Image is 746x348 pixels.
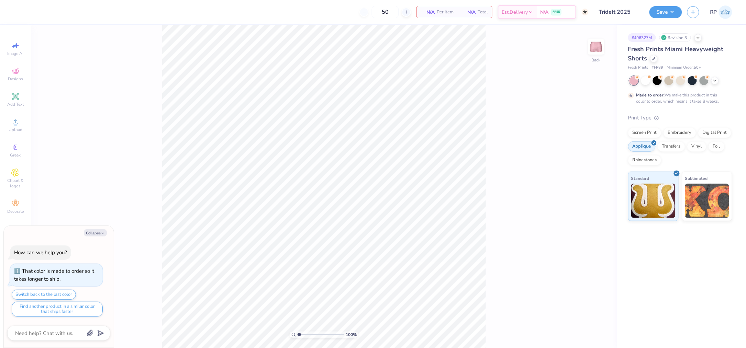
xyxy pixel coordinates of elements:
div: Revision 3 [659,33,691,42]
button: Collapse [84,229,107,236]
div: We make this product in this color to order, which means it takes 8 weeks. [636,92,721,104]
div: Applique [628,141,656,152]
button: Save [649,6,682,18]
span: Standard [631,175,649,182]
span: Decorate [7,209,24,214]
img: Rose Pineda [719,5,732,19]
a: RP [710,5,732,19]
span: Per Item [437,9,454,16]
div: Rhinestones [628,155,661,165]
button: Switch back to the last color [12,290,76,300]
span: Clipart & logos [3,178,27,189]
span: Est. Delivery [502,9,528,16]
div: # 496327M [628,33,656,42]
span: Fresh Prints Miami Heavyweight Shorts [628,45,724,62]
span: FREE [553,10,560,14]
input: – – [372,6,399,18]
span: RP [710,8,717,16]
span: N/A [541,9,549,16]
img: Sublimated [685,184,730,218]
div: That color is made to order so it takes longer to ship. [14,268,94,282]
span: Add Text [7,102,24,107]
span: Total [478,9,488,16]
strong: Made to order: [636,92,665,98]
div: Back [592,57,601,63]
span: Image AI [8,51,24,56]
div: Digital Print [698,128,732,138]
div: Vinyl [687,141,706,152]
span: Sublimated [685,175,708,182]
span: 100 % [346,332,357,338]
span: Upload [9,127,22,132]
div: Print Type [628,114,732,122]
span: Greek [10,152,21,158]
span: Minimum Order: 50 + [667,65,701,71]
div: Screen Print [628,128,661,138]
button: Find another product in a similar color that ships faster [12,302,103,317]
img: Back [589,40,603,54]
span: N/A [462,9,476,16]
div: Embroidery [664,128,696,138]
img: Standard [631,184,676,218]
span: # FP89 [652,65,664,71]
div: Transfers [658,141,685,152]
span: Designs [8,76,23,82]
input: Untitled Design [594,5,644,19]
span: N/A [421,9,435,16]
div: Foil [709,141,725,152]
span: Fresh Prints [628,65,648,71]
div: How can we help you? [14,249,67,256]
